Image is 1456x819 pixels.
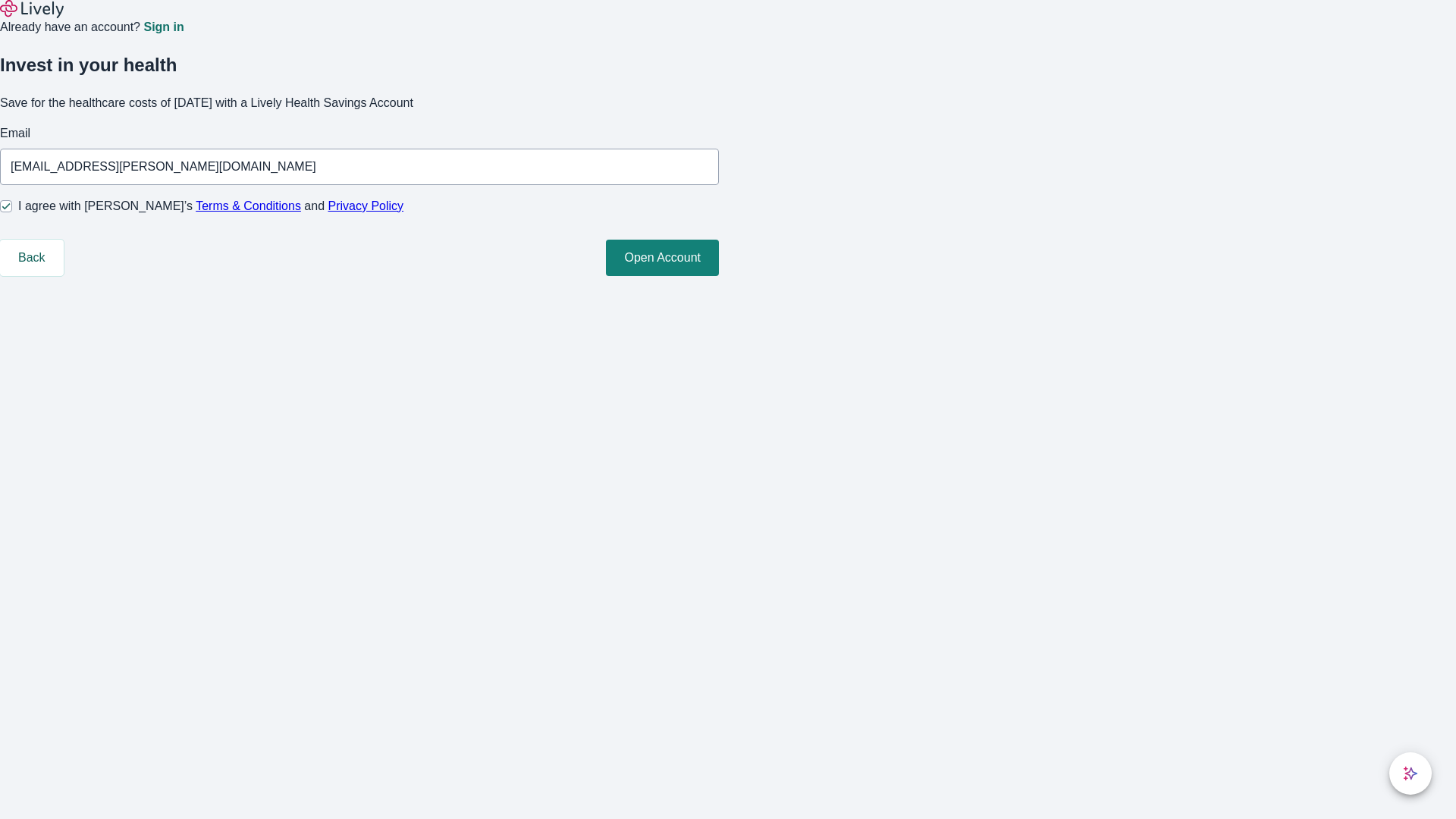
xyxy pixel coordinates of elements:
a: Sign in [143,21,184,33]
svg: Lively AI Assistant [1403,766,1418,781]
button: chat [1389,752,1432,795]
span: I agree with [PERSON_NAME]’s and [18,197,403,215]
button: Open Account [606,240,719,276]
a: Privacy Policy [328,199,404,212]
a: Terms & Conditions [196,199,301,212]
